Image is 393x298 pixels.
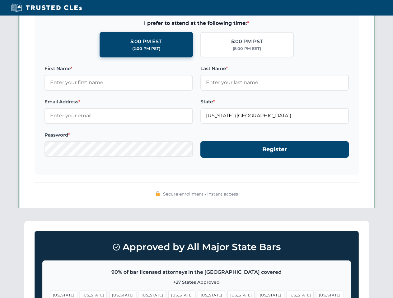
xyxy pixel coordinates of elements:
[9,3,84,12] img: Trusted CLEs
[50,279,343,286] p: +27 States Approved
[130,38,162,46] div: 5:00 PM EST
[50,268,343,276] p: 90% of bar licensed attorneys in the [GEOGRAPHIC_DATA] covered
[233,46,261,52] div: (8:00 PM EST)
[42,239,351,255] h3: Approved by All Major State Bars
[155,191,160,196] img: 🔒
[231,38,263,46] div: 5:00 PM PST
[44,108,193,124] input: Enter your email
[44,98,193,106] label: Email Address
[200,141,349,158] button: Register
[200,108,349,124] input: Florida (FL)
[44,19,349,27] span: I prefer to attend at the following time:
[163,191,238,197] span: Secure enrollment • Instant access
[200,98,349,106] label: State
[132,46,160,52] div: (2:00 PM PST)
[44,131,193,139] label: Password
[200,75,349,90] input: Enter your last name
[200,65,349,72] label: Last Name
[44,65,193,72] label: First Name
[44,75,193,90] input: Enter your first name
